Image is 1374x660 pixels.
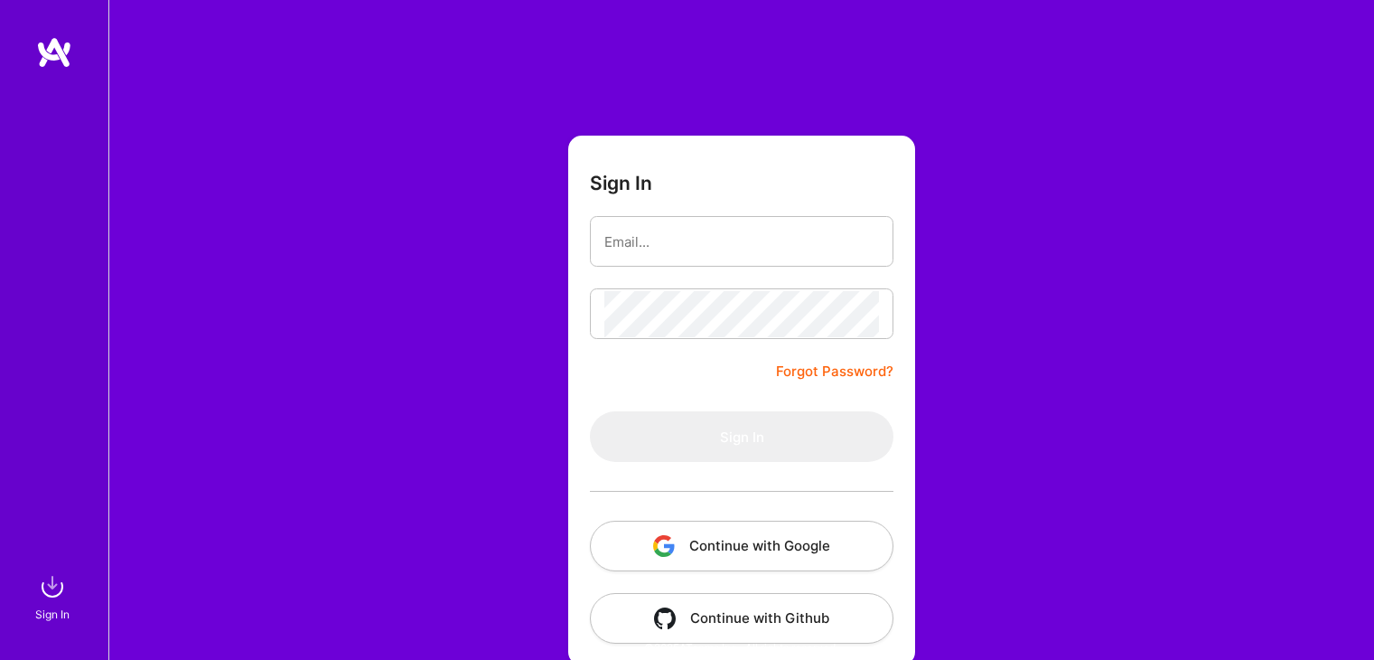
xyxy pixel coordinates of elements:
button: Sign In [590,411,893,462]
div: Sign In [35,605,70,624]
a: Forgot Password? [776,361,893,382]
img: icon [654,608,676,629]
img: sign in [34,569,70,605]
a: sign inSign In [38,569,70,624]
img: icon [653,535,675,557]
button: Continue with Github [590,593,893,644]
img: logo [36,36,72,69]
input: Email... [604,219,879,265]
button: Continue with Google [590,521,893,571]
h3: Sign In [590,172,652,194]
